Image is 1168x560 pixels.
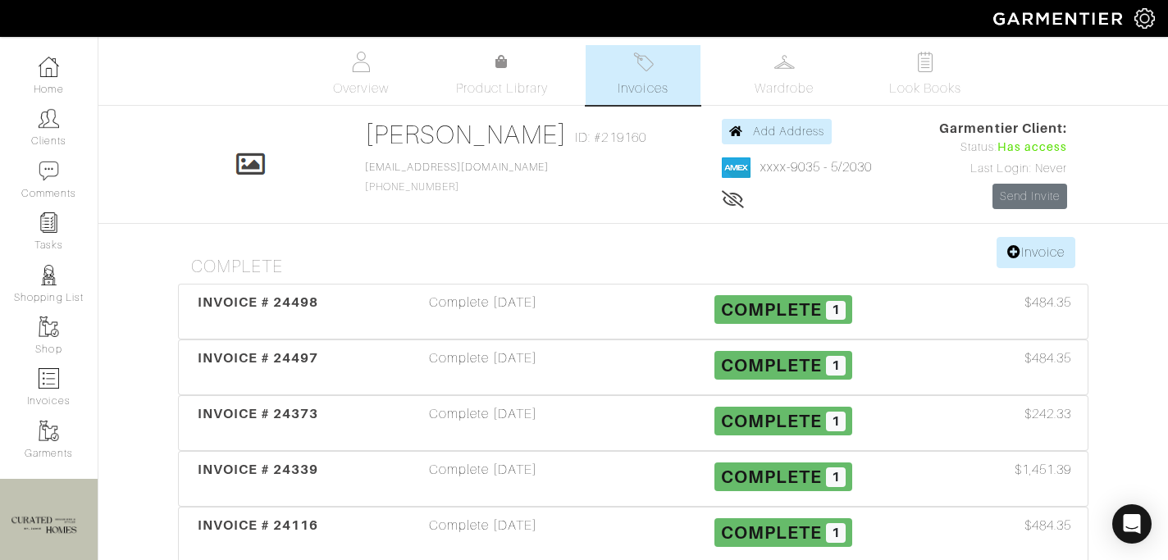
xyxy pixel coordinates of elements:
span: $484.35 [1024,348,1071,368]
a: Send Invite [992,184,1068,209]
a: Look Books [868,45,983,105]
img: american_express-1200034d2e149cdf2cc7894a33a747db654cf6f8355cb502592f1d228b2ac700.png [722,157,751,178]
span: INVOICE # 24339 [198,462,319,477]
span: INVOICE # 24116 [198,517,319,533]
span: Overview [333,79,388,98]
a: Wardrobe [727,45,842,105]
a: INVOICE # 24339 Complete [DATE] Complete 1 $1,451.39 [178,451,1088,507]
img: reminder-icon-8004d30b9f0a5d33ae49ab947aed9ed385cf756f9e5892f1edd6e32f2345188e.png [39,212,59,233]
span: $484.35 [1024,293,1071,312]
a: [PERSON_NAME] [365,120,568,149]
img: orders-27d20c2124de7fd6de4e0e44c1d41de31381a507db9b33961299e4e07d508b8c.svg [633,52,654,72]
div: Complete [DATE] [333,348,633,386]
div: Status: [939,139,1067,157]
img: garmentier-logo-header-white-b43fb05a5012e4ada735d5af1a66efaba907eab6374d6393d1fbf88cb4ef424d.png [985,4,1134,33]
span: 1 [826,523,846,543]
a: INVOICE # 24373 Complete [DATE] Complete 1 $242.33 [178,395,1088,451]
img: dashboard-icon-dbcd8f5a0b271acd01030246c82b418ddd0df26cd7fceb0bd07c9910d44c42f6.png [39,57,59,77]
span: $1,451.39 [1015,460,1071,480]
img: basicinfo-40fd8af6dae0f16599ec9e87c0ef1c0a1fdea2edbe929e3d69a839185d80c458.svg [351,52,372,72]
span: Complete [721,411,822,431]
img: orders-icon-0abe47150d42831381b5fb84f609e132dff9fe21cb692f30cb5eec754e2cba89.png [39,368,59,389]
a: xxxx-9035 - 5/2030 [760,160,873,175]
a: Overview [303,45,418,105]
span: Invoices [618,79,668,98]
span: $484.35 [1024,516,1071,535]
span: INVOICE # 24497 [198,350,319,366]
span: [PHONE_NUMBER] [365,162,549,193]
div: Open Intercom Messenger [1112,504,1152,544]
span: 1 [826,412,846,431]
img: todo-9ac3debb85659649dc8f770b8b6100bb5dab4b48dedcbae339e5042a72dfd3cc.svg [915,52,936,72]
img: garments-icon-b7da505a4dc4fd61783c78ac3ca0ef83fa9d6f193b1c9dc38574b1d14d53ca28.png [39,421,59,441]
a: INVOICE # 24497 Complete [DATE] Complete 1 $484.35 [178,339,1088,395]
a: Invoice [997,237,1075,268]
span: Complete [721,467,822,487]
div: Complete [DATE] [333,516,633,553]
img: garments-icon-b7da505a4dc4fd61783c78ac3ca0ef83fa9d6f193b1c9dc38574b1d14d53ca28.png [39,316,59,337]
span: 1 [826,301,846,321]
span: Add Address [753,125,825,138]
span: Garmentier Client: [939,119,1067,139]
a: Invoices [586,45,700,105]
span: Complete [721,522,822,543]
span: ID: #219160 [575,128,646,148]
span: Complete [721,355,822,376]
span: Look Books [889,79,962,98]
span: $242.33 [1024,404,1071,424]
img: wardrobe-487a4870c1b7c33e795ec22d11cfc2ed9d08956e64fb3008fe2437562e282088.svg [774,52,795,72]
span: INVOICE # 24373 [198,406,319,421]
a: [EMAIL_ADDRESS][DOMAIN_NAME] [365,162,549,173]
a: Add Address [722,119,833,144]
span: 1 [826,467,846,487]
div: Complete [DATE] [333,404,633,442]
h4: Complete [191,257,1088,277]
span: Has access [997,139,1068,157]
a: Product Library [445,52,559,98]
span: Wardrobe [755,79,814,98]
img: gear-icon-white-bd11855cb880d31180b6d7d6211b90ccbf57a29d726f0c71d8c61bd08dd39cc2.png [1134,8,1155,29]
img: stylists-icon-eb353228a002819b7ec25b43dbf5f0378dd9e0616d9560372ff212230b889e62.png [39,265,59,285]
span: Product Library [456,79,549,98]
img: comment-icon-a0a6a9ef722e966f86d9cbdc48e553b5cf19dbc54f86b18d962a5391bc8f6eb6.png [39,161,59,181]
span: 1 [826,356,846,376]
div: Last Login: Never [939,160,1067,178]
a: INVOICE # 24498 Complete [DATE] Complete 1 $484.35 [178,284,1088,339]
span: INVOICE # 24498 [198,294,319,310]
img: clients-icon-6bae9207a08558b7cb47a8932f037763ab4055f8c8b6bfacd5dc20c3e0201464.png [39,108,59,129]
div: Complete [DATE] [333,460,633,498]
div: Complete [DATE] [333,293,633,330]
span: Complete [721,299,822,320]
